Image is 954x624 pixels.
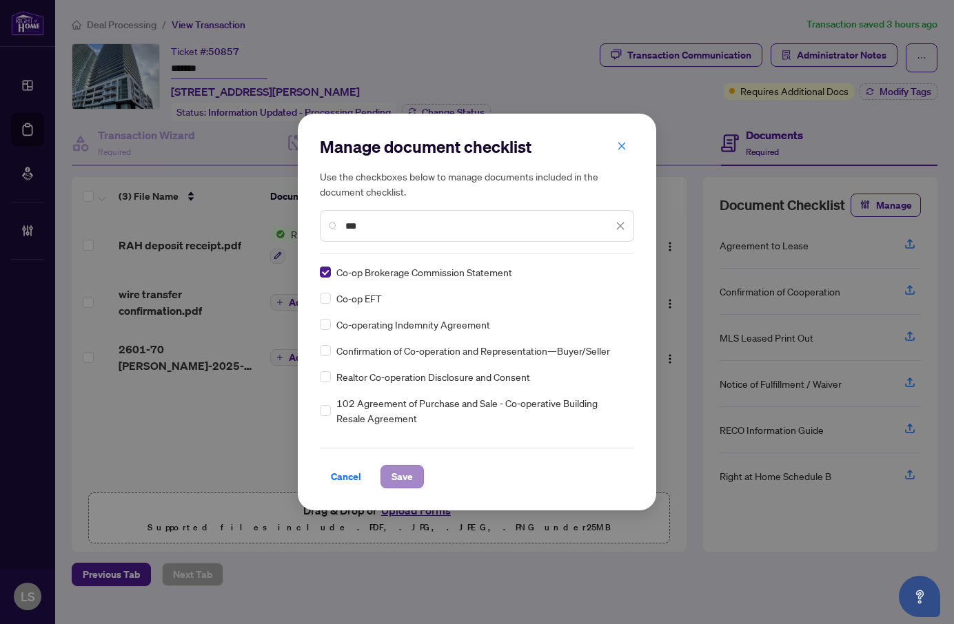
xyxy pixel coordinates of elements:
[380,465,424,488] button: Save
[320,465,372,488] button: Cancel
[336,369,530,384] span: Realtor Co-operation Disclosure and Consent
[336,291,382,306] span: Co-op EFT
[336,395,626,426] span: 102 Agreement of Purchase and Sale - Co-operative Building Resale Agreement
[392,466,413,488] span: Save
[899,576,940,617] button: Open asap
[336,264,512,280] span: Co-op Brokerage Commission Statement
[320,136,634,158] h2: Manage document checklist
[320,169,634,199] h5: Use the checkboxes below to manage documents included in the document checklist.
[617,141,627,151] span: close
[336,343,610,358] span: Confirmation of Co-operation and Representation—Buyer/Seller
[616,221,625,231] span: close
[331,466,361,488] span: Cancel
[336,317,490,332] span: Co-operating Indemnity Agreement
